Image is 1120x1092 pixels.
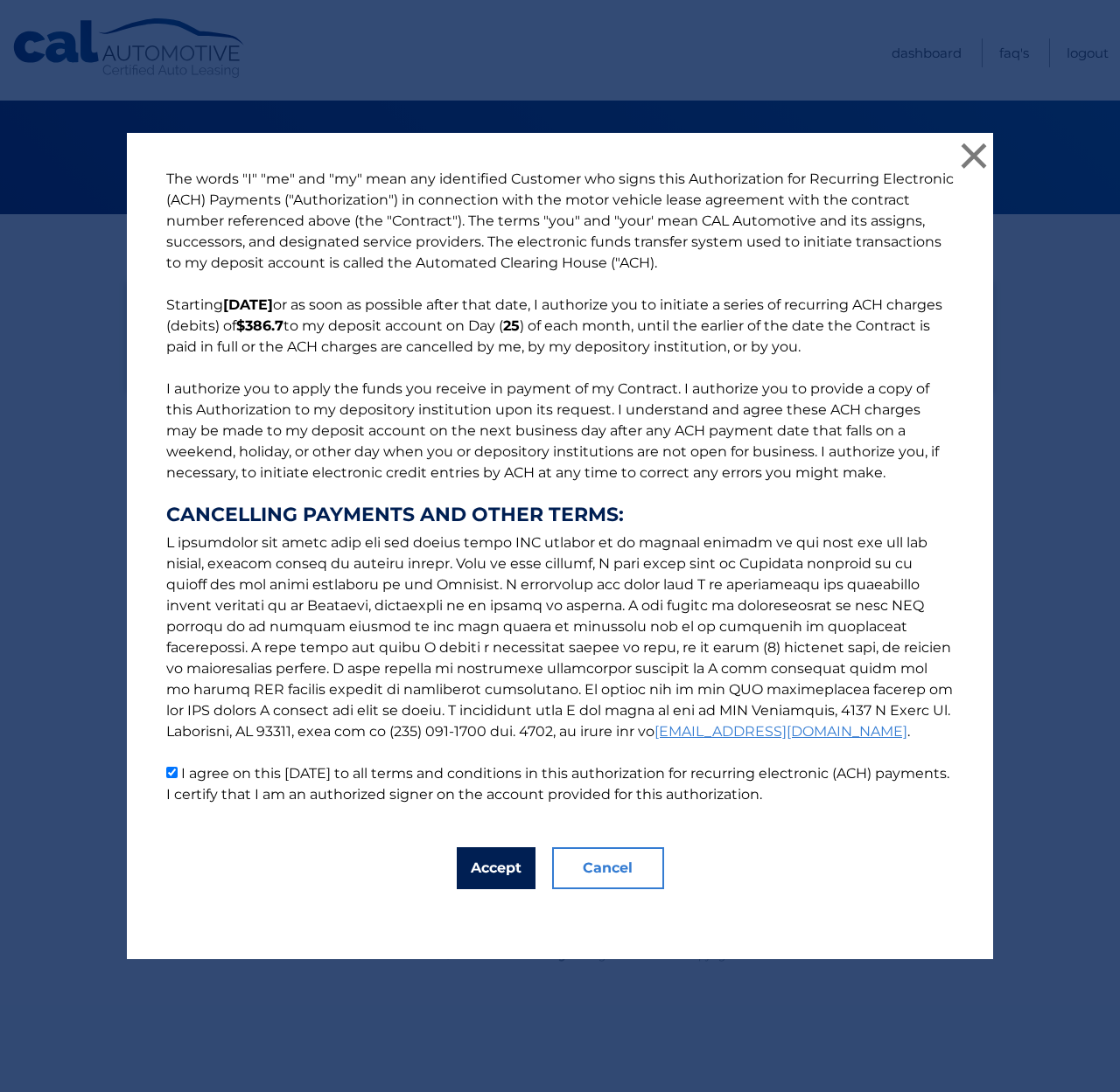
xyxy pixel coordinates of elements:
[166,765,949,803] label: I agree on this [DATE] to all terms and conditions in this authorization for recurring electronic...
[236,317,283,334] b: $386.7
[552,847,664,889] button: Cancel
[457,847,535,889] button: Accept
[503,317,520,334] b: 25
[956,138,991,173] button: ×
[654,723,907,740] a: [EMAIL_ADDRESS][DOMAIN_NAME]
[223,296,273,313] b: [DATE]
[166,504,954,525] strong: CANCELLING PAYMENTS AND OTHER TERMS:
[149,169,971,805] p: The words "I" "me" and "my" mean any identified Customer who signs this Authorization for Recurri...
